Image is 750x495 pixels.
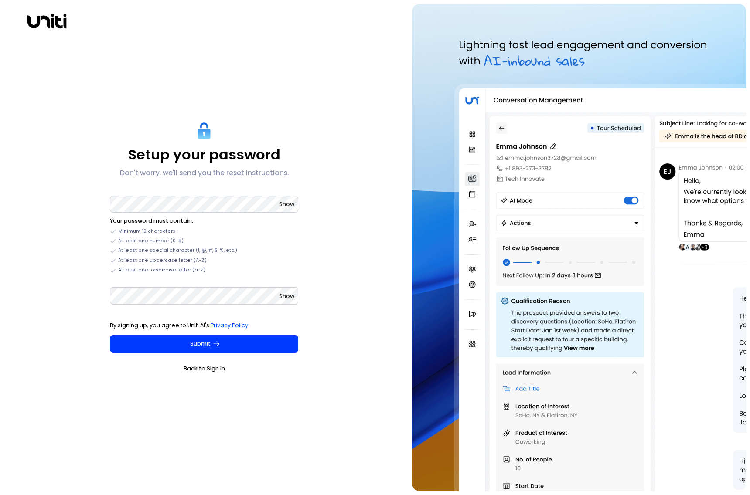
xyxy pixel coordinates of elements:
[412,4,746,491] img: auth-hero.png
[118,257,207,264] span: At least one uppercase letter (A-Z)
[110,364,298,373] a: Back to Sign In
[120,168,289,178] p: Don't worry, we'll send you the reset instructions.
[279,200,294,209] button: Show
[118,247,237,254] span: At least one special character (!, @, #, $, %, etc.)
[110,335,298,353] button: Submit
[118,267,205,274] span: At least one lowercase letter (a-z)
[110,321,298,330] p: By signing up, you agree to Uniti AI's
[279,292,294,301] button: Show
[110,217,298,225] li: Your password must contain:
[118,237,184,244] span: At least one number (0-9)
[279,200,294,208] span: Show
[128,146,280,163] p: Setup your password
[211,322,248,329] a: Privacy Policy
[279,292,294,300] span: Show
[118,228,175,235] span: Minimum 12 characters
